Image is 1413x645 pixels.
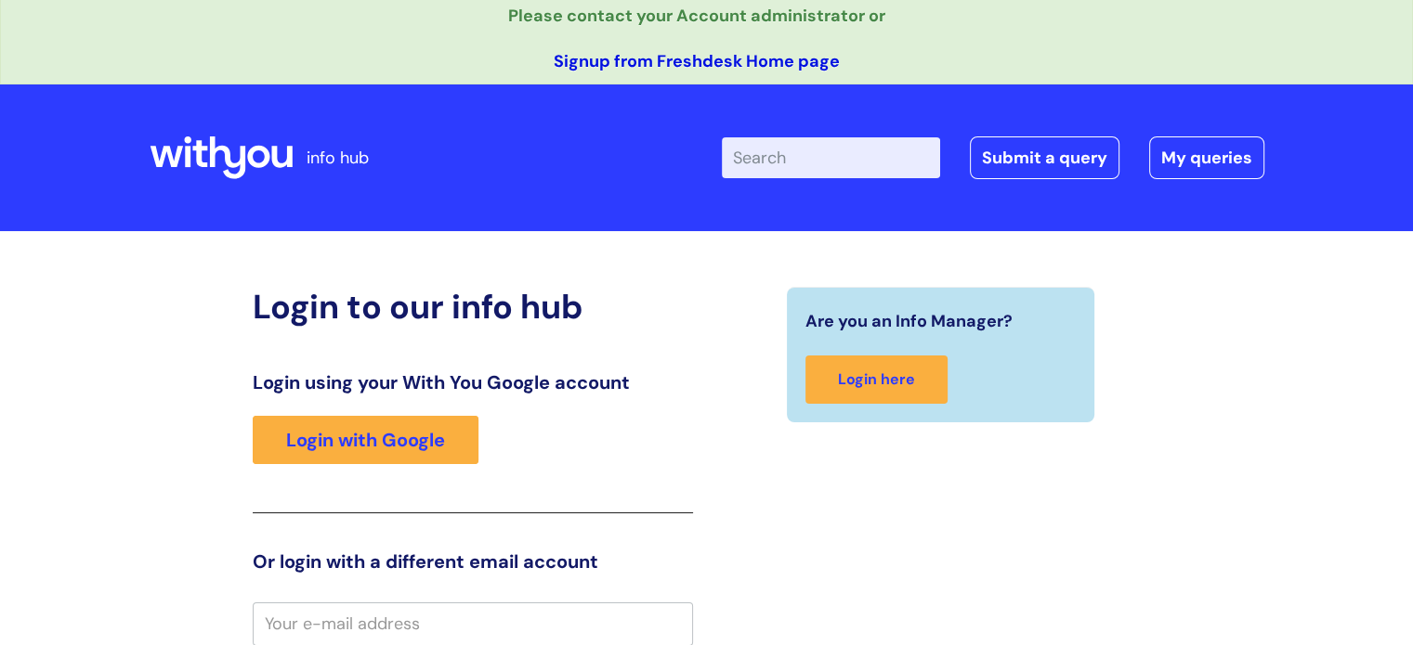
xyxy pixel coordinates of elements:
[253,602,693,645] input: Your e-mail address
[805,306,1013,336] span: Are you an Info Manager?
[253,287,693,327] h2: Login to our info hub
[253,550,693,573] h3: Or login with a different email account
[970,136,1119,179] a: Submit a query
[805,355,948,405] a: Login here
[1149,136,1264,179] a: My queries
[253,416,478,464] a: Login with Google
[554,50,840,72] a: Signup from Freshdesk Home page
[307,143,369,173] p: info hub
[722,137,940,178] input: Search
[253,371,693,393] h3: Login using your With You Google account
